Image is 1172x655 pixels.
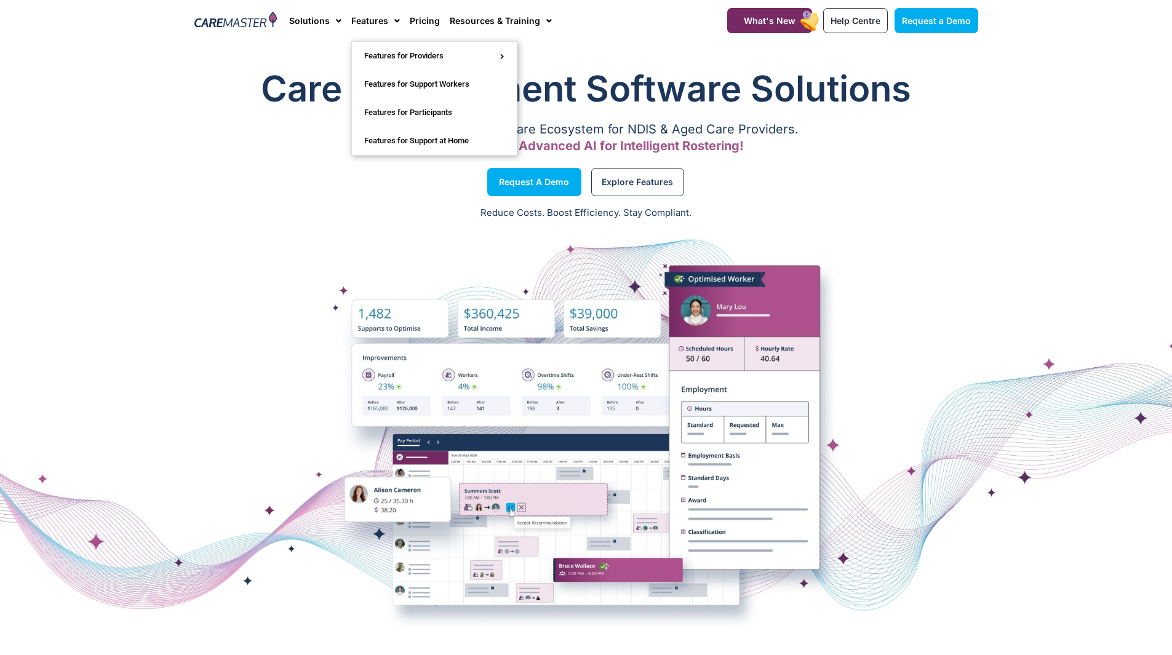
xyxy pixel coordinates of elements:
[194,64,978,113] h1: Care Management Software Solutions
[895,8,978,33] a: Request a Demo
[487,168,581,196] a: Request a Demo
[352,42,517,70] a: Features for Providers
[744,15,795,26] span: What's New
[823,8,888,33] a: Help Centre
[727,8,812,33] a: What's New
[902,15,971,26] span: Request a Demo
[429,138,744,153] span: Now Featuring Advanced AI for Intelligent Rostering!
[352,98,517,127] a: Features for Participants
[194,125,978,133] p: A Comprehensive Software Ecosystem for NDIS & Aged Care Providers.
[499,179,569,185] span: Request a Demo
[7,206,1165,220] p: Reduce Costs. Boost Efficiency. Stay Compliant.
[602,179,673,185] span: Explore Features
[194,12,277,30] img: CareMaster Logo
[352,70,517,98] a: Features for Support Workers
[352,127,517,155] a: Features for Support at Home
[351,41,517,156] ul: Features
[831,15,880,26] span: Help Centre
[591,168,684,196] a: Explore Features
